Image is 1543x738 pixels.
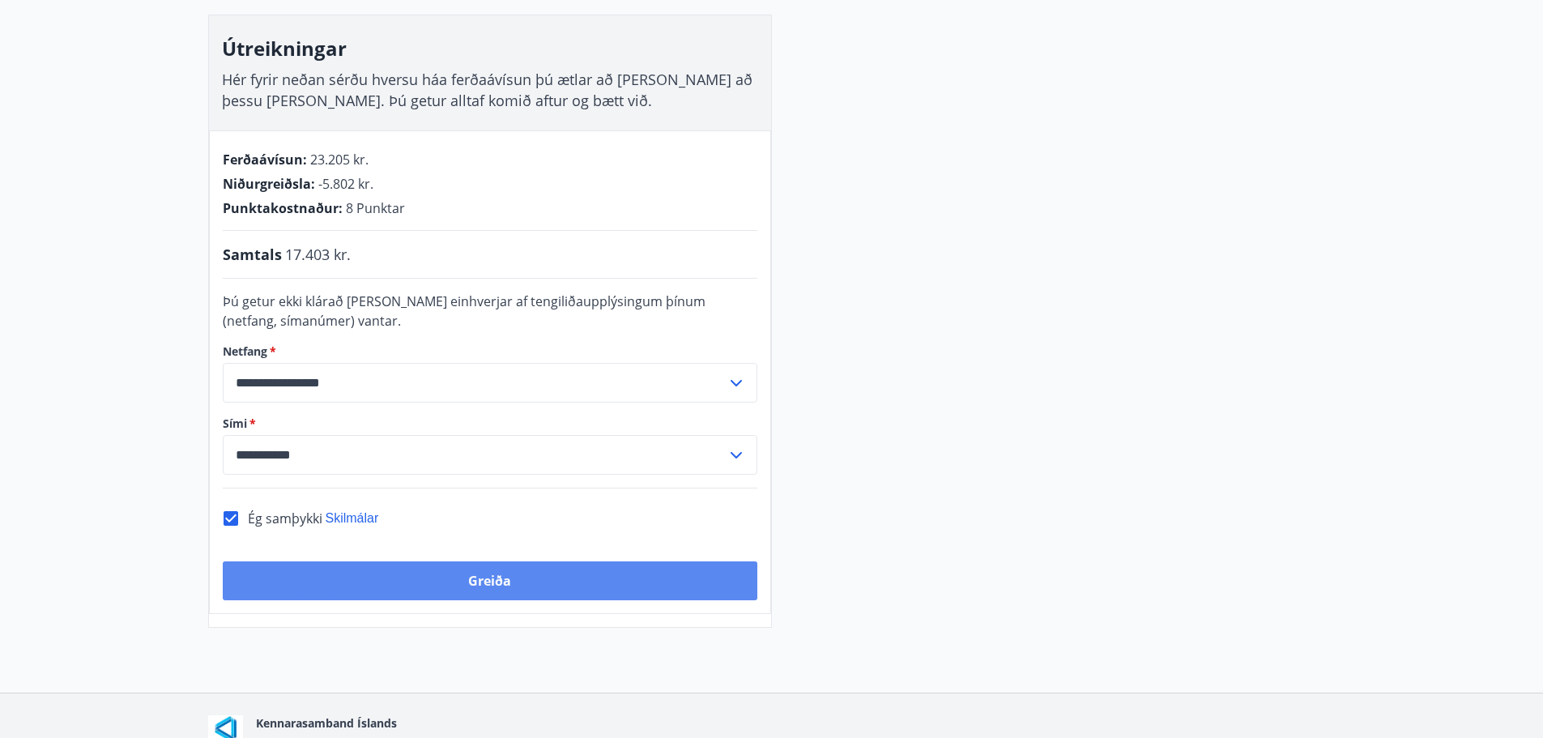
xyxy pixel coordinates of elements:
span: Þú getur ekki klárað [PERSON_NAME] einhverjar af tengiliðaupplýsingum þínum (netfang, símanúmer) ... [223,292,705,330]
span: 23.205 kr. [310,151,369,169]
span: Ég samþykki [248,510,322,527]
span: Skilmálar [326,511,379,525]
span: 8 Punktar [346,199,405,217]
h3: Útreikningar [222,35,758,62]
span: Ferðaávísun : [223,151,307,169]
span: Niðurgreiðsla : [223,175,315,193]
span: Hér fyrir neðan sérðu hversu háa ferðaávísun þú ætlar að [PERSON_NAME] að þessu [PERSON_NAME]. Þú... [222,70,752,110]
span: -5.802 kr. [318,175,373,193]
span: 17.403 kr. [285,244,351,265]
button: Greiða [223,561,757,600]
span: Kennarasamband Íslands [256,715,397,731]
label: Sími [223,416,757,432]
span: Samtals [223,244,282,265]
span: Punktakostnaður : [223,199,343,217]
button: Skilmálar [326,510,379,527]
label: Netfang [223,343,757,360]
